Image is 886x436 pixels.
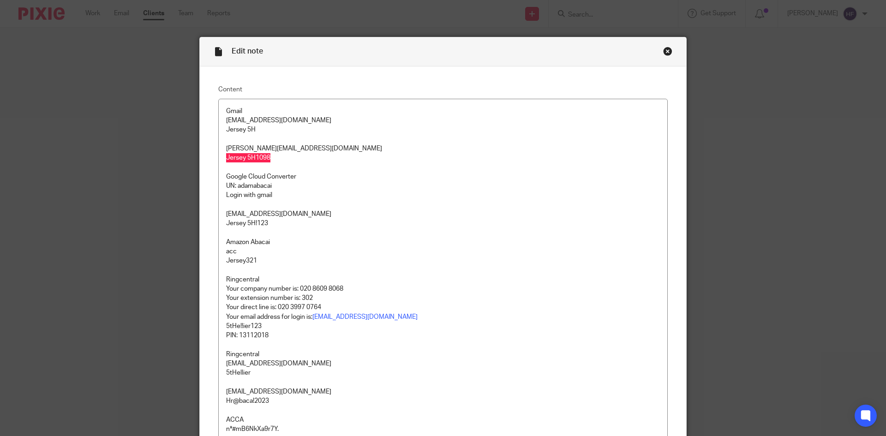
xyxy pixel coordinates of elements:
[226,415,660,424] p: ACCA
[663,47,672,56] div: Close this dialog window
[226,275,660,284] p: Ringcentral
[226,293,660,303] p: Your extension number is: 302
[226,209,660,228] p: [EMAIL_ADDRESS][DOMAIN_NAME] Jersey 5H!123
[226,322,660,331] p: 5tHe!!ier123
[226,181,660,191] p: UN: adamabacai
[226,256,660,265] p: Jersey321
[226,387,660,396] p: [EMAIL_ADDRESS][DOMAIN_NAME]
[226,424,660,434] p: n*#mB6NkXa9r7Y.
[226,144,660,163] p: [PERSON_NAME][EMAIL_ADDRESS][DOMAIN_NAME] Jersey 5H1098
[226,331,660,340] p: PIN: 13112018
[226,107,660,116] p: Gmail
[226,368,660,377] p: 5tHellier
[226,396,660,406] p: Hr@baca!2023
[232,48,263,55] span: Edit note
[226,172,660,181] p: Google Cloud Converter
[226,312,660,322] p: Your email address for login is:
[312,314,418,320] a: [EMAIL_ADDRESS][DOMAIN_NAME]
[218,85,668,94] label: Content
[226,247,660,256] p: acc
[226,359,660,368] p: [EMAIL_ADDRESS][DOMAIN_NAME]
[226,116,660,135] p: [EMAIL_ADDRESS][DOMAIN_NAME] Jersey 5H
[226,284,660,293] p: Your company number is: 020 8609 8068
[226,350,660,359] p: Ringcentral
[226,238,660,247] p: Amazon Abacai
[226,191,660,200] p: Login with gmail
[226,303,660,312] p: Your direct line is: 020 3997 0764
